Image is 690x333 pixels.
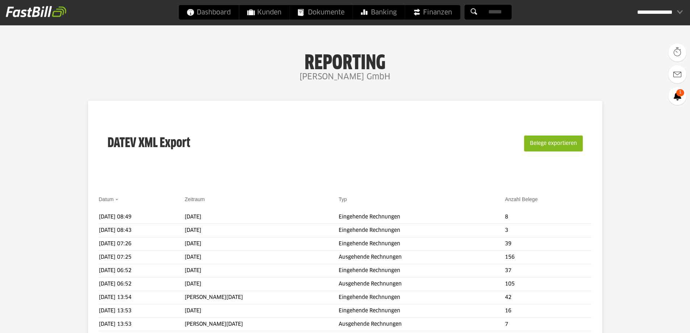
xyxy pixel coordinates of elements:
[99,278,185,291] td: [DATE] 06:52
[290,5,352,20] a: Dokumente
[413,5,452,20] span: Finanzen
[247,5,281,20] span: Kunden
[524,136,583,151] button: Belege exportieren
[339,196,347,202] a: Typ
[676,89,684,96] span: 1
[634,311,683,329] iframe: Öffnet ein Widget, in dem Sie weitere Informationen finden
[505,224,591,237] td: 3
[185,264,339,278] td: [DATE]
[99,291,185,304] td: [DATE] 13:54
[339,278,505,291] td: Ausgehende Rechnungen
[339,251,505,264] td: Ausgehende Rechnungen
[185,196,205,202] a: Zeitraum
[668,87,686,105] a: 1
[239,5,289,20] a: Kunden
[505,304,591,318] td: 16
[405,5,460,20] a: Finanzen
[99,224,185,237] td: [DATE] 08:43
[505,291,591,304] td: 42
[353,5,405,20] a: Banking
[339,224,505,237] td: Eingehende Rechnungen
[108,120,190,167] h3: DATEV XML Export
[505,264,591,278] td: 37
[185,291,339,304] td: [PERSON_NAME][DATE]
[505,211,591,224] td: 8
[339,318,505,331] td: Ausgehende Rechnungen
[298,5,344,20] span: Dokumente
[339,291,505,304] td: Eingehende Rechnungen
[115,199,120,200] img: sort_desc.gif
[361,5,397,20] span: Banking
[99,237,185,251] td: [DATE] 07:26
[505,278,591,291] td: 105
[185,224,339,237] td: [DATE]
[99,196,114,202] a: Datum
[339,211,505,224] td: Eingehende Rechnungen
[505,251,591,264] td: 156
[505,237,591,251] td: 39
[505,318,591,331] td: 7
[339,304,505,318] td: Eingehende Rechnungen
[99,264,185,278] td: [DATE] 06:52
[185,251,339,264] td: [DATE]
[185,237,339,251] td: [DATE]
[99,251,185,264] td: [DATE] 07:25
[6,6,66,17] img: fastbill_logo_white.png
[99,211,185,224] td: [DATE] 08:49
[187,5,231,20] span: Dashboard
[185,304,339,318] td: [DATE]
[505,196,538,202] a: Anzahl Belege
[179,5,239,20] a: Dashboard
[99,304,185,318] td: [DATE] 13:53
[339,264,505,278] td: Eingehende Rechnungen
[72,51,618,70] h1: Reporting
[99,318,185,331] td: [DATE] 13:53
[339,237,505,251] td: Eingehende Rechnungen
[185,211,339,224] td: [DATE]
[185,278,339,291] td: [DATE]
[185,318,339,331] td: [PERSON_NAME][DATE]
